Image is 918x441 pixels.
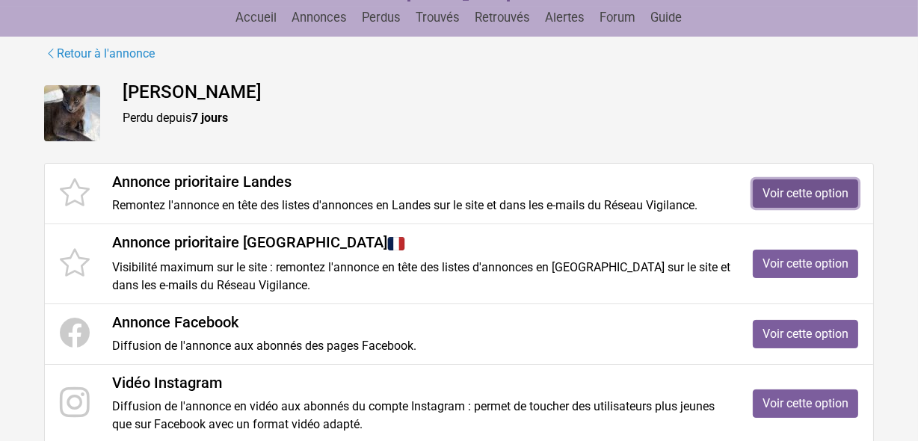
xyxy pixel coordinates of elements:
strong: 7 jours [191,111,228,125]
a: Forum [594,10,642,25]
a: Voir cette option [753,250,858,278]
h4: Vidéo Instagram [112,374,730,392]
h4: Annonce Facebook [112,313,730,331]
p: Diffusion de l'annonce en vidéo aux abonnés du compte Instagram : permet de toucher des utilisate... [112,398,730,434]
a: Alertes [540,10,591,25]
a: Voir cette option [753,320,858,348]
a: Annonces [286,10,354,25]
p: Diffusion de l'annonce aux abonnés des pages Facebook. [112,337,730,355]
a: Accueil [230,10,283,25]
a: Voir cette option [753,179,858,208]
a: Retour à l'annonce [44,44,155,64]
a: Trouvés [410,10,466,25]
a: Guide [645,10,688,25]
a: Voir cette option [753,389,858,418]
p: Visibilité maximum sur le site : remontez l'annonce en tête des listes d'annonces en [GEOGRAPHIC_... [112,259,730,294]
p: Perdu depuis [123,109,874,127]
img: France [387,235,405,253]
p: Remontez l'annonce en tête des listes d'annonces en Landes sur le site et dans les e-mails du Rés... [112,197,730,215]
h4: [PERSON_NAME] [123,81,874,103]
h4: Annonce prioritaire Landes [112,173,730,191]
a: Perdus [357,10,407,25]
h4: Annonce prioritaire [GEOGRAPHIC_DATA] [112,233,730,253]
a: Retrouvés [469,10,537,25]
